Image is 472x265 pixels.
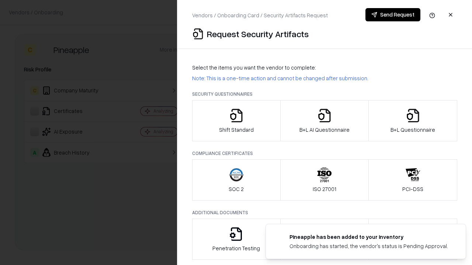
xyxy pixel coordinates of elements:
p: Vendors / Onboarding Card / Security Artifacts Request [192,11,328,19]
button: Data Processing Agreement [368,219,457,260]
button: PCI-DSS [368,159,457,201]
button: SOC 2 [192,159,281,201]
p: Security Questionnaires [192,91,457,97]
button: Shift Standard [192,100,281,141]
p: Note: This is a one-time action and cannot be changed after submission. [192,74,457,82]
p: B+L Questionnaire [391,126,435,134]
p: ISO 27001 [313,185,336,193]
p: B+L AI Questionnaire [299,126,350,134]
p: Request Security Artifacts [207,28,309,40]
p: Compliance Certificates [192,150,457,156]
p: Shift Standard [219,126,254,134]
p: SOC 2 [229,185,244,193]
button: ISO 27001 [280,159,369,201]
div: Onboarding has started, the vendor's status is Pending Approval. [289,242,448,250]
button: B+L Questionnaire [368,100,457,141]
img: pineappleenergy.com [275,233,284,242]
p: PCI-DSS [402,185,423,193]
button: B+L AI Questionnaire [280,100,369,141]
p: Select the items you want the vendor to complete: [192,64,457,71]
p: Penetration Testing [212,244,260,252]
button: Penetration Testing [192,219,281,260]
button: Privacy Policy [280,219,369,260]
p: Additional Documents [192,209,457,216]
button: Send Request [365,8,420,21]
div: Pineapple has been added to your inventory [289,233,448,241]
